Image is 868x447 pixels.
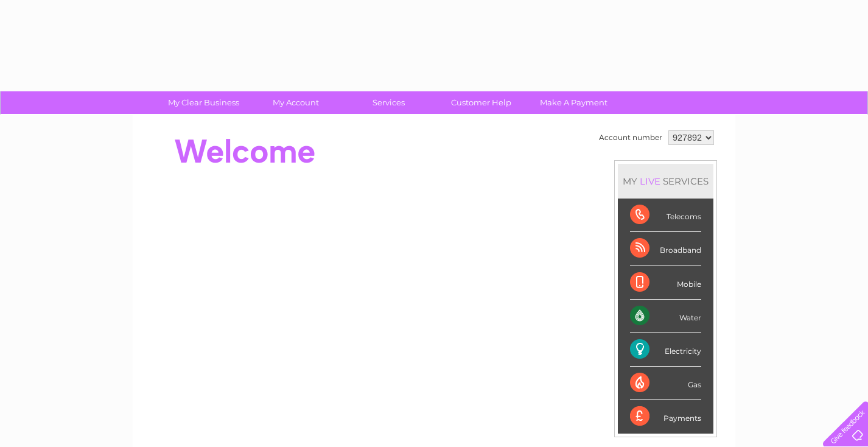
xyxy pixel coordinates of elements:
div: Electricity [630,333,701,367]
div: Broadband [630,232,701,266]
a: Services [338,91,439,114]
div: Mobile [630,266,701,300]
a: My Account [246,91,346,114]
div: Telecoms [630,199,701,232]
td: Account number [596,127,665,148]
a: Make A Payment [523,91,624,114]
a: Customer Help [431,91,531,114]
a: My Clear Business [153,91,254,114]
div: Gas [630,367,701,400]
div: Payments [630,400,701,433]
div: LIVE [637,175,663,187]
div: MY SERVICES [618,164,713,199]
div: Water [630,300,701,333]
